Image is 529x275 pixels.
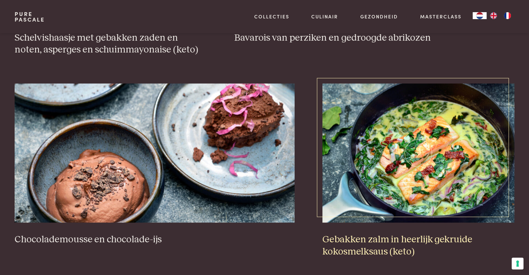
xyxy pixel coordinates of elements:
ul: Language list [487,12,514,19]
a: FR [500,12,514,19]
a: Gezondheid [360,13,398,20]
img: Gebakken zalm in heerlijk gekruide kokosmelksaus (keto) [322,83,514,223]
img: Chocolademousse en chocolade-ijs [15,83,295,223]
a: Chocolademousse en chocolade-ijs Chocolademousse en chocolade-ijs [15,83,295,245]
h3: Chocolademousse en chocolade-ijs [15,234,295,246]
a: Masterclass [420,13,462,20]
button: Uw voorkeuren voor toestemming voor trackingtechnologieën [512,258,523,269]
a: EN [487,12,500,19]
a: Collecties [254,13,289,20]
a: PurePascale [15,11,45,22]
a: Gebakken zalm in heerlijk gekruide kokosmelksaus (keto) Gebakken zalm in heerlijk gekruide kokosm... [322,83,514,258]
h3: Gebakken zalm in heerlijk gekruide kokosmelksaus (keto) [322,234,514,258]
h3: Schelvishaasje met gebakken zaden en noten, asperges en schuimmayonaise (keto) [15,32,207,56]
a: Culinair [311,13,338,20]
a: NL [473,12,487,19]
aside: Language selected: Nederlands [473,12,514,19]
h3: Bavarois van perziken en gedroogde abrikozen [234,32,514,44]
div: Language [473,12,487,19]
